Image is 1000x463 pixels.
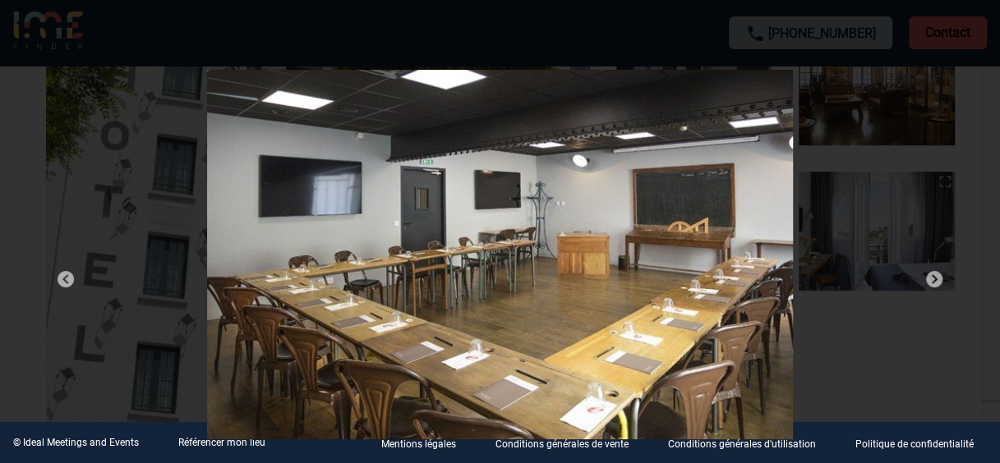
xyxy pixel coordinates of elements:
a: Mentions légales [368,435,482,451]
a: Conditions générales de vente [482,435,655,451]
a: Référencer mon lieu [178,437,265,448]
p: Mentions légales [381,438,456,450]
a: Conditions générales d'utilisation [655,435,842,451]
p: Conditions générales d'utilisation [668,438,816,450]
a: Politique de confidentialité [842,435,1000,451]
p: Politique de confidentialité [855,438,974,450]
p: Conditions générales de vente [495,438,629,450]
div: © Ideal Meetings and Events [13,437,139,448]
